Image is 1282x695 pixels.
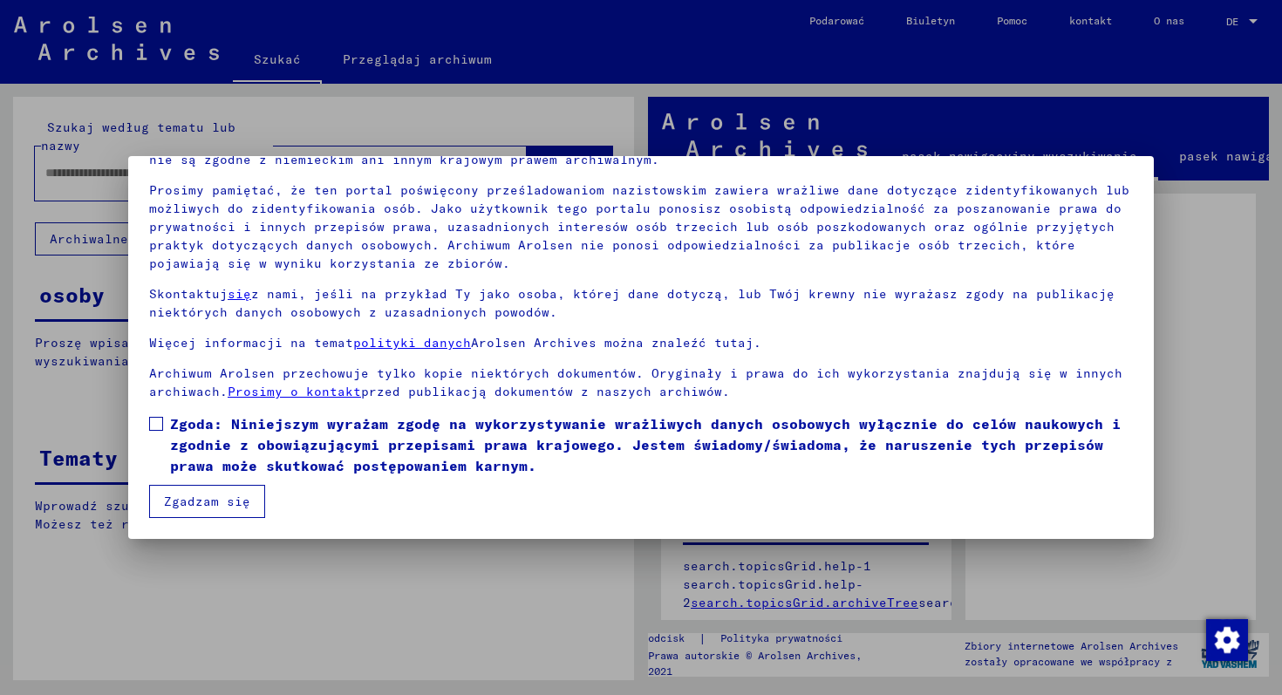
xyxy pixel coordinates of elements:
[1206,619,1248,661] img: Zmiana zgody
[164,494,250,509] font: Zgadzam się
[170,415,1121,474] font: Zgoda: Niniejszym wyrażam zgodę na wykorzystywanie wrażliwych danych osobowych wyłącznie do celów...
[471,335,761,351] font: Arolsen Archives można znaleźć tutaj.
[149,182,1129,271] font: Prosimy pamiętać, że ten portal poświęcony prześladowaniom nazistowskim zawiera wrażliwe dane dot...
[149,485,265,518] button: Zgadzam się
[228,286,251,302] a: się
[149,286,228,302] font: Skontaktuj
[228,384,361,399] a: Prosimy o kontakt
[149,335,353,351] font: Więcej informacji na temat
[149,365,1122,399] font: Archiwum Arolsen przechowuje tylko kopie niektórych dokumentów. Oryginały i prawa do ich wykorzys...
[353,335,471,351] a: polityki danych
[149,286,1115,320] font: z nami, jeśli na przykład Ty jako osoba, której dane dotyczą, lub Twój krewny nie wyrażasz zgody ...
[361,384,730,399] font: przed publikacją dokumentów z naszych archiwów.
